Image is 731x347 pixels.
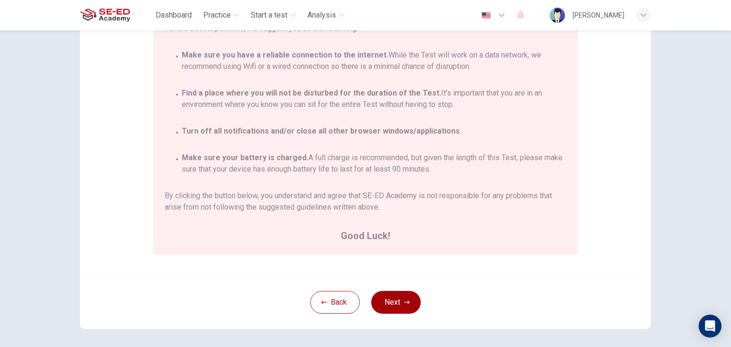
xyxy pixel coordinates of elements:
[182,152,566,175] span: A full charge is recommended, but given the length of this Test, please make sure that your devic...
[165,190,566,213] span: By clicking the button below, you understand and agree that SE-ED Academy is not responsible for ...
[182,49,566,72] span: While the Test will work on a data network, we recommend using Wifi or a wired connection so ther...
[182,126,462,135] strong: Turn off all notifications and/or close all other browser windows/applications.
[156,10,192,21] span: Dashboard
[699,315,721,337] div: Open Intercom Messenger
[573,10,624,21] div: [PERSON_NAME]
[182,87,566,110] span: It’s important that you are in an environment where you know you can sit for the entire Test with...
[182,153,308,162] strong: Make sure your battery is charged.
[199,7,243,24] button: Practice
[247,7,300,24] button: Start a test
[152,7,196,24] button: Dashboard
[480,12,492,19] img: en
[251,10,287,21] span: Start a test
[371,291,421,314] button: Next
[550,8,565,23] img: Profile picture
[310,291,360,314] button: Back
[307,10,336,21] span: Analysis
[80,6,130,25] img: SE-ED Academy logo
[182,50,388,59] strong: Make sure you have a reliable connection to the internet.
[80,6,152,25] a: SE-ED Academy logo
[304,7,348,24] button: Analysis
[165,228,566,243] span: Good Luck!
[182,88,441,97] strong: Find a place where you will not be disturbed for the duration of the Test.
[203,10,231,21] span: Practice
